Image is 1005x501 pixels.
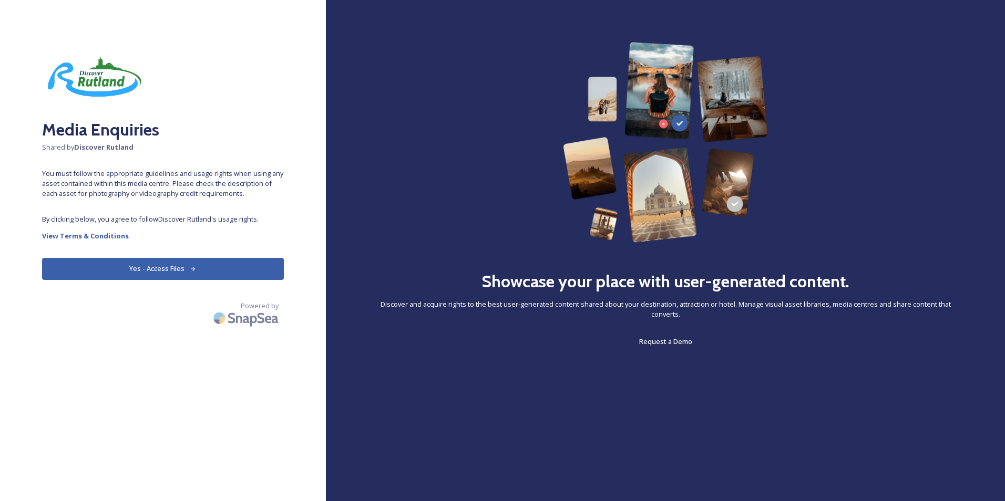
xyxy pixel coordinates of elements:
a: View Terms & Conditions [42,229,284,242]
span: You must follow the appropriate guidelines and usage rights when using any asset contained within... [42,169,284,199]
span: Discover and acquire rights to the best user-generated content shared about your destination, att... [368,299,963,319]
strong: View Terms & Conditions [42,231,129,241]
span: By clicking below, you agree to follow Discover Rutland 's usage rights. [42,214,284,224]
img: DR-logo.jpeg [42,42,147,112]
img: SnapSea Logo [210,306,284,330]
strong: Discover Rutland [74,142,134,152]
h2: Media Enquiries [42,117,284,142]
img: 63b42ca75bacad526042e722_Group%20154-p-800.png [563,42,767,243]
span: Shared by [42,142,284,152]
a: Request a Demo [639,335,692,348]
button: Yes - Access Files [42,258,284,279]
h2: Showcase your place with user-generated content. [481,269,849,294]
span: Powered by [241,301,279,311]
span: Request a Demo [639,337,692,346]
